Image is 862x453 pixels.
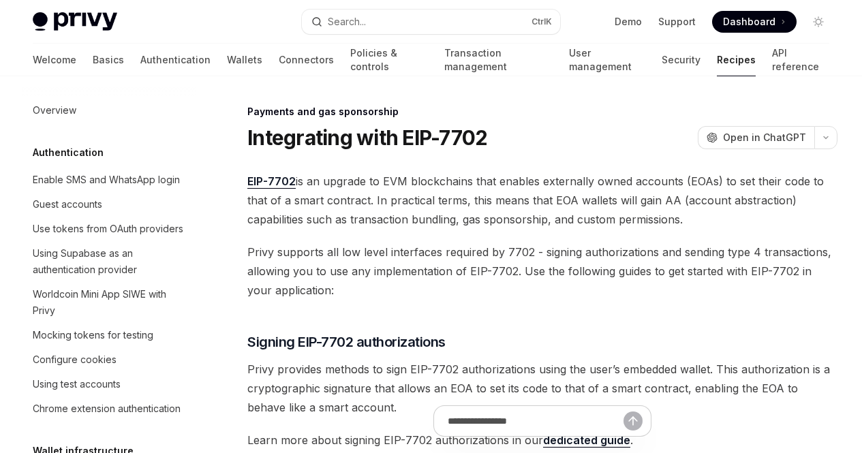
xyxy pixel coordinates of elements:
span: Signing EIP-7702 authorizations [247,332,446,352]
a: Using test accounts [22,372,196,396]
div: Use tokens from OAuth providers [33,221,183,237]
div: Guest accounts [33,196,102,213]
div: Using Supabase as an authentication provider [33,245,188,278]
a: API reference [772,44,829,76]
a: Security [662,44,701,76]
div: Chrome extension authentication [33,401,181,417]
a: Chrome extension authentication [22,396,196,421]
button: Search...CtrlK [302,10,560,34]
a: Wallets [227,44,262,76]
a: User management [569,44,646,76]
a: Demo [615,15,642,29]
a: Mocking tokens for testing [22,323,196,347]
span: Privy supports all low level interfaces required by 7702 - signing authorizations and sending typ... [247,243,837,300]
a: Connectors [279,44,334,76]
div: Configure cookies [33,352,117,368]
span: Dashboard [723,15,775,29]
a: Dashboard [712,11,797,33]
button: Send message [624,411,643,431]
button: Toggle dark mode [807,11,829,33]
a: Recipes [717,44,756,76]
div: Overview [33,102,76,119]
a: Support [658,15,696,29]
button: Open in ChatGPT [698,126,814,149]
span: is an upgrade to EVM blockchains that enables externally owned accounts (EOAs) to set their code ... [247,172,837,229]
h5: Authentication [33,144,104,161]
a: Policies & controls [350,44,428,76]
a: Enable SMS and WhatsApp login [22,168,196,192]
a: Transaction management [444,44,552,76]
span: Privy provides methods to sign EIP-7702 authorizations using the user’s embedded wallet. This aut... [247,360,837,417]
a: Guest accounts [22,192,196,217]
div: Search... [328,14,366,30]
div: Payments and gas sponsorship [247,105,837,119]
a: Use tokens from OAuth providers [22,217,196,241]
div: Enable SMS and WhatsApp login [33,172,180,188]
a: Configure cookies [22,347,196,372]
a: Overview [22,98,196,123]
h1: Integrating with EIP-7702 [247,125,487,150]
img: light logo [33,12,117,31]
span: Ctrl K [532,16,552,27]
a: Authentication [140,44,211,76]
span: Open in ChatGPT [723,131,806,144]
div: Using test accounts [33,376,121,392]
a: Worldcoin Mini App SIWE with Privy [22,282,196,323]
div: Worldcoin Mini App SIWE with Privy [33,286,188,319]
a: Using Supabase as an authentication provider [22,241,196,282]
div: Mocking tokens for testing [33,327,153,343]
a: Basics [93,44,124,76]
a: Welcome [33,44,76,76]
a: EIP-7702 [247,174,296,189]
